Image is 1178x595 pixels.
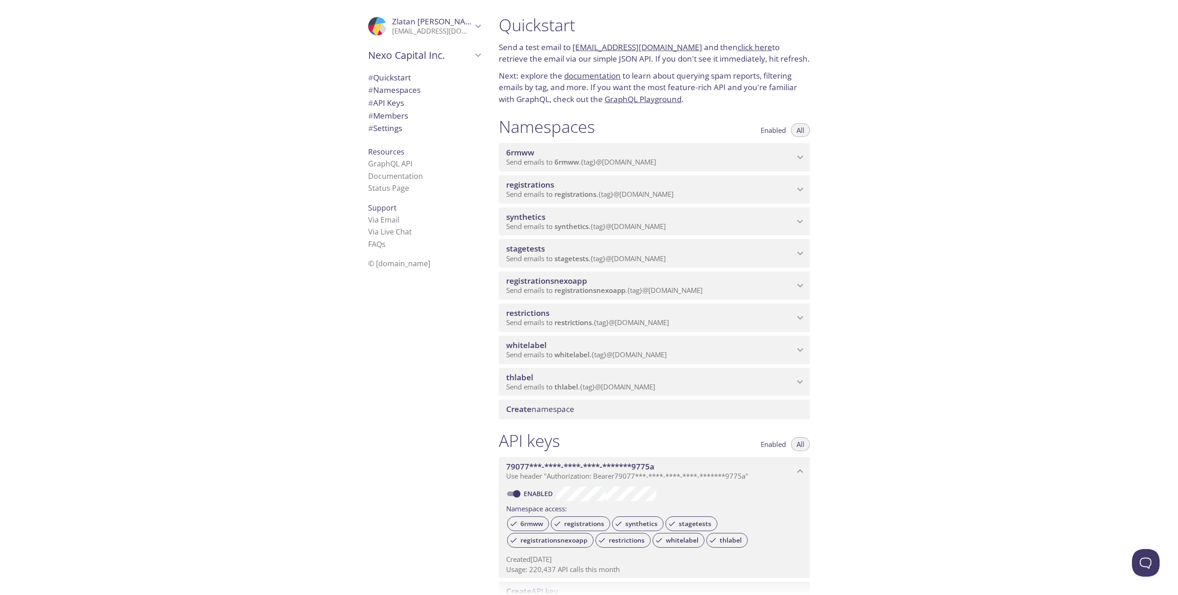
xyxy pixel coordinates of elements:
[522,489,556,498] a: Enabled
[595,533,651,548] div: restrictions
[554,222,589,231] span: synthetics
[499,368,810,396] div: thlabel namespace
[368,85,421,95] span: Namespaces
[755,123,791,137] button: Enabled
[605,94,681,104] a: GraphQL Playground
[554,254,589,263] span: stagetests
[361,43,488,67] div: Nexo Capital Inc.
[499,116,595,137] h1: Namespaces
[368,227,412,237] a: Via Live Chat
[361,97,488,109] div: API Keys
[612,516,664,531] div: synthetics
[673,520,717,528] span: stagetests
[499,271,810,300] div: registrationsnexoapp namespace
[506,179,554,190] span: registrations
[361,11,488,41] div: Zlatan Ivanov
[564,70,621,81] a: documentation
[506,555,803,564] p: Created [DATE]
[506,243,545,254] span: stagetests
[499,430,560,451] h1: API keys
[506,157,656,166] span: Send emails to . {tag} @[DOMAIN_NAME]
[506,501,567,515] label: Namespace access:
[361,84,488,97] div: Namespaces
[368,97,404,108] span: API Keys
[506,318,669,327] span: Send emails to . {tag} @[DOMAIN_NAME]
[554,318,592,327] span: restrictions
[791,437,810,451] button: All
[499,303,810,332] div: restrictions namespace
[506,189,674,199] span: Send emails to . {tag} @[DOMAIN_NAME]
[368,258,430,269] span: © [DOMAIN_NAME]
[368,239,386,249] a: FAQ
[499,175,810,204] div: registrations namespace
[554,189,596,199] span: registrations
[653,533,704,548] div: whitelabel
[559,520,610,528] span: registrations
[554,157,579,166] span: 6rmww
[499,239,810,268] div: stagetests namespace
[368,72,411,83] span: Quickstart
[665,516,717,531] div: stagetests
[506,350,667,359] span: Send emails to . {tag} @[DOMAIN_NAME]
[551,516,610,531] div: registrations
[506,382,655,391] span: Send emails to . {tag} @[DOMAIN_NAME]
[499,336,810,364] div: whitelabel namespace
[392,16,479,27] span: Zlatan [PERSON_NAME]
[368,203,397,213] span: Support
[499,143,810,172] div: 6rmww namespace
[392,27,472,36] p: [EMAIL_ADDRESS][DOMAIN_NAME]
[506,565,803,574] p: Usage: 220,437 API calls this month
[506,286,703,295] span: Send emails to . {tag} @[DOMAIN_NAME]
[499,15,810,35] h1: Quickstart
[507,533,594,548] div: registrationsnexoapp
[791,123,810,137] button: All
[368,110,408,121] span: Members
[499,70,810,105] p: Next: explore the to learn about querying spam reports, filtering emails by tag, and more. If you...
[554,286,625,295] span: registrationsnexoapp
[554,350,589,359] span: whitelabel
[499,207,810,236] div: synthetics namespace
[361,71,488,84] div: Quickstart
[554,382,578,391] span: thlabel
[368,215,399,225] a: Via Email
[506,147,534,158] span: 6rmww
[368,49,472,62] span: Nexo Capital Inc.
[368,85,373,95] span: #
[738,42,772,52] a: click here
[368,123,373,133] span: #
[499,41,810,65] p: Send a test email to and then to retrieve the email via our simple JSON API. If you don't see it ...
[507,516,549,531] div: 6rmww
[506,212,545,222] span: synthetics
[499,400,810,419] div: Create namespace
[660,536,704,544] span: whitelabel
[506,404,574,414] span: namespace
[368,123,402,133] span: Settings
[368,72,373,83] span: #
[506,404,531,414] span: Create
[603,536,650,544] span: restrictions
[382,239,386,249] span: s
[506,254,666,263] span: Send emails to . {tag} @[DOMAIN_NAME]
[368,159,412,169] a: GraphQL API
[506,308,549,318] span: restrictions
[506,275,587,286] span: registrationsnexoapp
[368,183,409,193] a: Status Page
[361,109,488,122] div: Members
[361,122,488,135] div: Team Settings
[620,520,663,528] span: synthetics
[515,520,549,528] span: 6rmww
[572,42,702,52] a: [EMAIL_ADDRESS][DOMAIN_NAME]
[368,171,423,181] a: Documentation
[515,536,593,544] span: registrationsnexoapp
[506,372,533,383] span: thlabel
[1132,549,1160,577] iframe: Help Scout Beacon - Open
